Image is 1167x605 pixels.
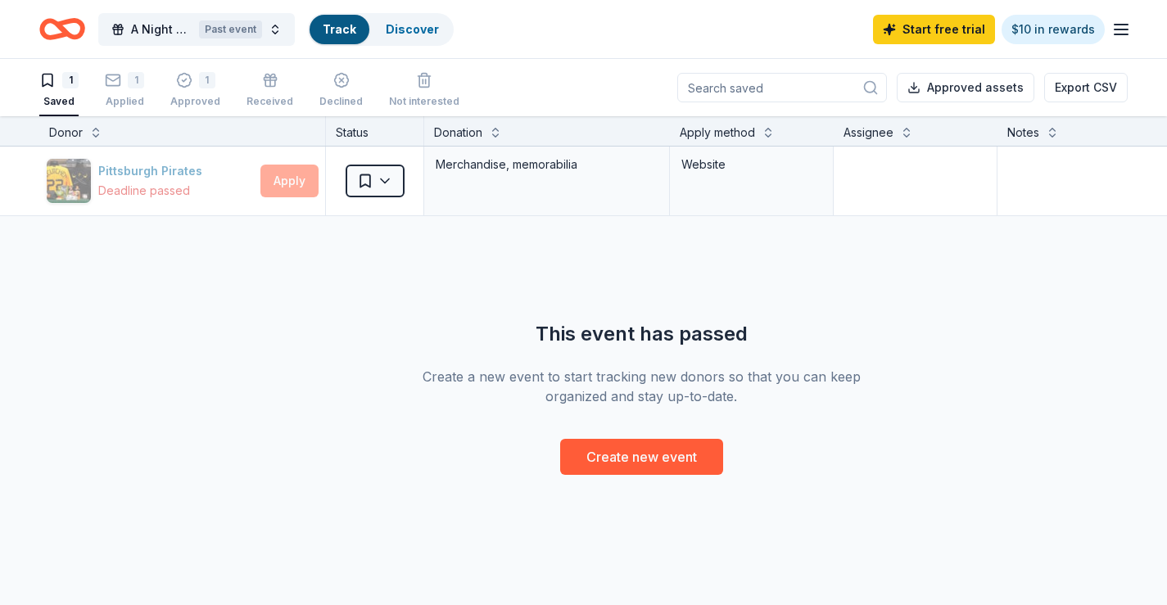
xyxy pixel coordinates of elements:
[128,72,144,88] div: 1
[170,95,220,108] div: Approved
[199,72,215,88] div: 1
[389,65,459,116] button: Not interested
[1007,123,1039,142] div: Notes
[681,155,821,174] div: Website
[680,123,755,142] div: Apply method
[170,65,220,116] button: 1Approved
[319,95,363,108] div: Declined
[98,13,295,46] button: A Night at the Races Benefiting [PERSON_NAME] Fight Against [MEDICAL_DATA]Past event
[405,321,877,347] div: This event has passed
[897,73,1034,102] button: Approved assets
[308,13,454,46] button: TrackDiscover
[386,22,439,36] a: Discover
[844,123,893,142] div: Assignee
[199,20,262,38] div: Past event
[434,123,482,142] div: Donation
[247,65,293,116] button: Received
[405,367,877,406] div: Create a new event to start tracking new donors so that you can keep organized and stay up-to-date.
[105,95,144,108] div: Applied
[39,10,85,48] a: Home
[1044,73,1128,102] button: Export CSV
[389,95,459,108] div: Not interested
[247,95,293,108] div: Received
[39,95,79,108] div: Saved
[1002,15,1105,44] a: $10 in rewards
[105,65,144,116] button: 1Applied
[319,65,363,116] button: Declined
[560,439,723,475] button: Create new event
[677,73,887,102] input: Search saved
[49,123,83,142] div: Donor
[323,22,356,36] a: Track
[326,116,424,146] div: Status
[131,20,192,39] span: A Night at the Races Benefiting [PERSON_NAME] Fight Against [MEDICAL_DATA]
[434,153,659,176] div: Merchandise, memorabilia
[62,72,79,88] div: 1
[39,65,79,116] button: 1Saved
[873,15,995,44] a: Start free trial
